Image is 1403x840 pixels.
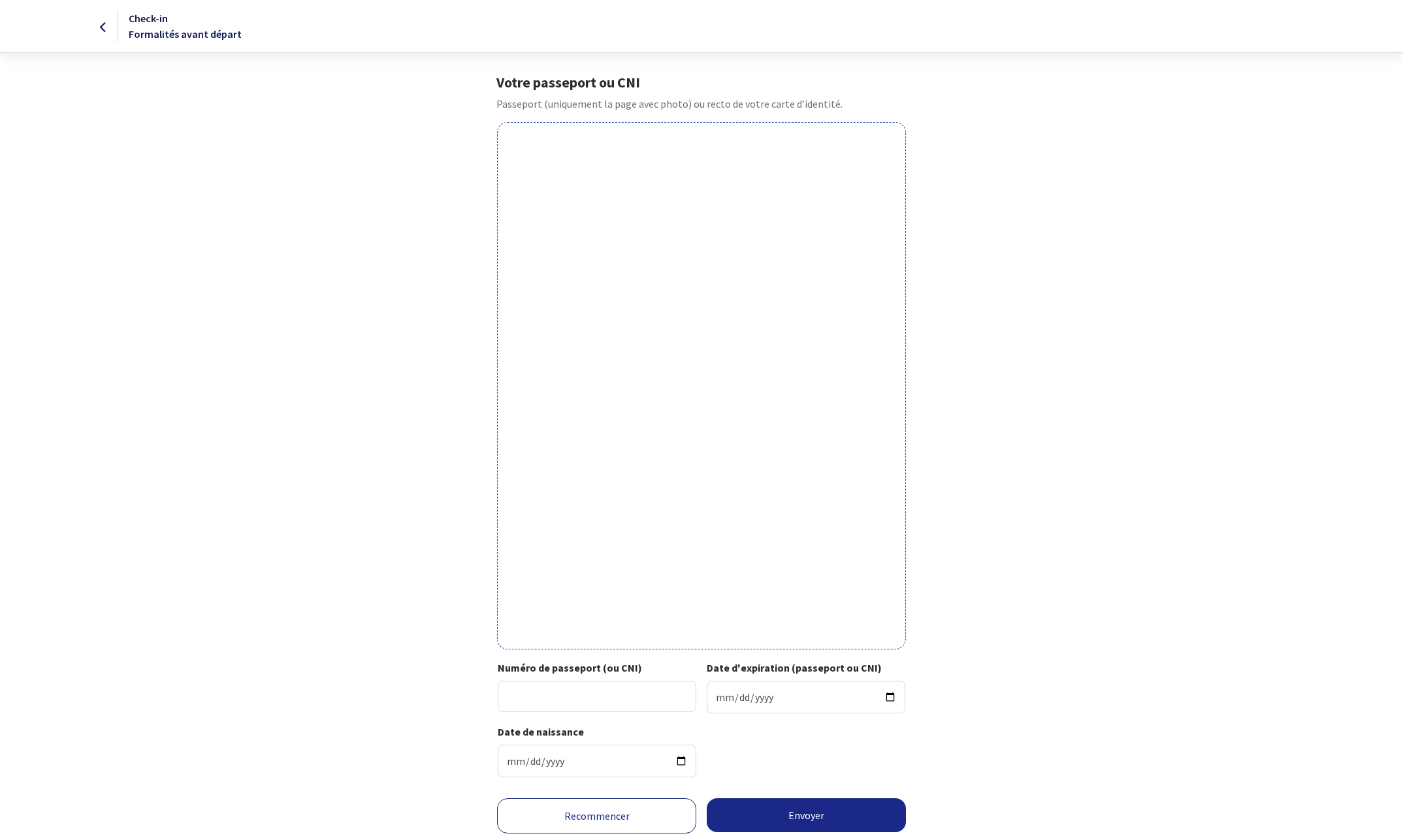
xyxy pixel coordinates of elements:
strong: Numéro de passeport (ou CNI) [498,661,642,674]
strong: Date de naissance [498,725,584,738]
span: Check-in Formalités avant départ [129,12,242,40]
strong: Date d'expiration (passeport ou CNI) [707,661,882,674]
h1: Votre passeport ou CNI [496,74,906,91]
p: Passeport (uniquement la page avec photo) ou recto de votre carte d’identité. [496,96,906,112]
a: Recommencer [497,798,696,833]
button: Envoyer [707,798,906,832]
